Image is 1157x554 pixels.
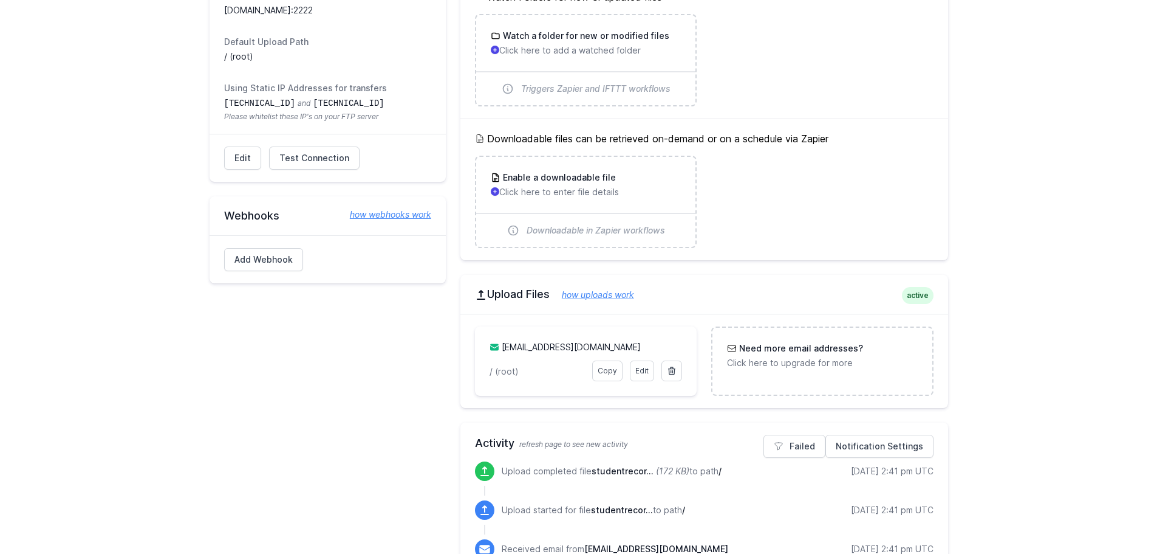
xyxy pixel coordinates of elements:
a: Copy [592,361,623,381]
span: active [902,287,933,304]
dt: Using Static IP Addresses for transfers [224,82,431,94]
a: [EMAIL_ADDRESS][DOMAIN_NAME] [502,342,641,352]
p: Click here to upgrade for more [727,357,917,369]
span: Triggers Zapier and IFTTT workflows [521,83,671,95]
p: / (root) [490,365,585,378]
span: Please whitelist these IP's on your FTP server [224,112,431,122]
span: studentrecords.csv [591,505,653,515]
h3: Watch a folder for new or modified files [500,30,669,42]
a: Need more email addresses? Click here to upgrade for more [712,328,932,384]
a: Notification Settings [825,435,933,458]
dt: Default Upload Path [224,36,431,48]
a: Enable a downloadable file Click here to enter file details Downloadable in Zapier workflows [476,157,695,247]
div: [DATE] 2:41 pm UTC [851,504,933,516]
dd: [DOMAIN_NAME]:2222 [224,4,431,16]
h2: Upload Files [475,287,933,302]
a: how webhooks work [338,209,431,221]
p: Upload started for file to path [502,504,685,516]
h2: Webhooks [224,209,431,223]
span: Test Connection [279,152,349,164]
h3: Need more email addresses? [737,342,863,355]
a: Failed [763,435,825,458]
span: Downloadable in Zapier workflows [527,224,665,237]
span: and [298,99,310,108]
i: (172 KB) [656,466,689,476]
a: Edit [630,361,654,381]
span: studentrecords.csv [592,466,654,476]
a: Add Webhook [224,248,303,271]
div: [DATE] 2:41 pm UTC [851,465,933,477]
a: Watch a folder for new or modified files Click here to add a watched folder Triggers Zapier and I... [476,15,695,105]
dd: / (root) [224,50,431,63]
a: Test Connection [269,147,360,170]
h3: Enable a downloadable file [500,171,616,184]
a: Edit [224,147,261,170]
span: [EMAIL_ADDRESS][DOMAIN_NAME] [584,544,728,554]
p: Upload completed file to path [502,465,722,477]
span: / [718,466,722,476]
code: [TECHNICAL_ID] [224,99,296,108]
iframe: Drift Widget Chat Controller [1096,493,1142,539]
p: Click here to enter file details [491,186,681,198]
code: [TECHNICAL_ID] [313,99,384,108]
span: refresh page to see new activity [519,440,628,449]
a: how uploads work [550,289,634,300]
h5: Downloadable files can be retrieved on-demand or on a schedule via Zapier [475,131,933,146]
span: / [682,505,685,515]
h2: Activity [475,435,933,452]
p: Click here to add a watched folder [491,44,681,57]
